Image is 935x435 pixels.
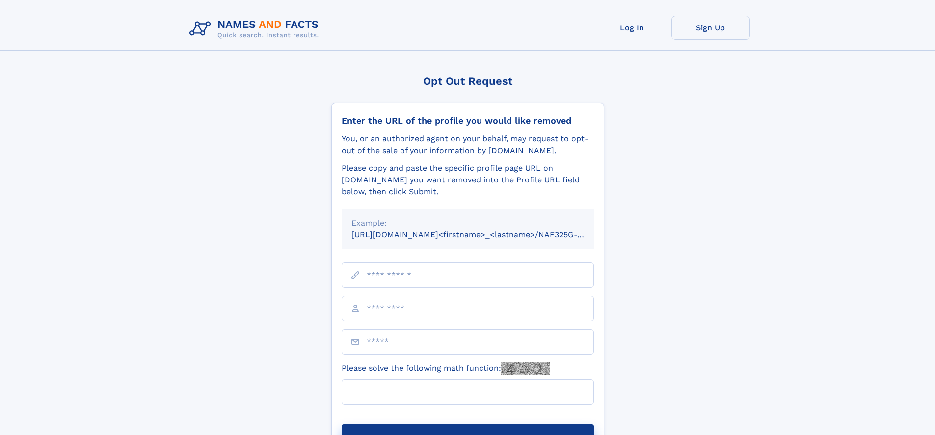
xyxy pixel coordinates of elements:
[671,16,750,40] a: Sign Up
[351,217,584,229] div: Example:
[342,133,594,156] div: You, or an authorized agent on your behalf, may request to opt-out of the sale of your informatio...
[331,75,604,87] div: Opt Out Request
[342,115,594,126] div: Enter the URL of the profile you would like removed
[342,162,594,198] div: Please copy and paste the specific profile page URL on [DOMAIN_NAME] you want removed into the Pr...
[351,230,613,239] small: [URL][DOMAIN_NAME]<firstname>_<lastname>/NAF325G-xxxxxxxx
[593,16,671,40] a: Log In
[186,16,327,42] img: Logo Names and Facts
[342,362,550,375] label: Please solve the following math function:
